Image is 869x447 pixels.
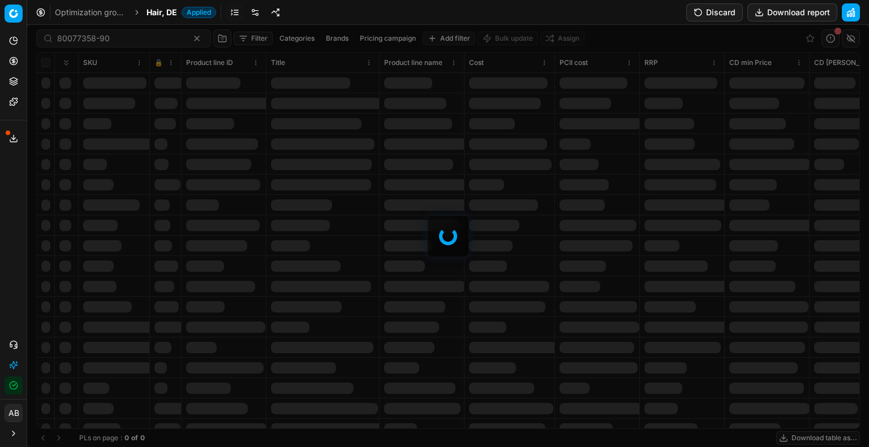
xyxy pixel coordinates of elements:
[147,7,177,18] span: Hair, DE
[747,3,837,21] button: Download report
[686,3,743,21] button: Discard
[5,404,23,422] button: AB
[147,7,216,18] span: Hair, DEApplied
[182,7,216,18] span: Applied
[55,7,216,18] nav: breadcrumb
[55,7,127,18] a: Optimization groups
[5,405,22,422] span: AB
